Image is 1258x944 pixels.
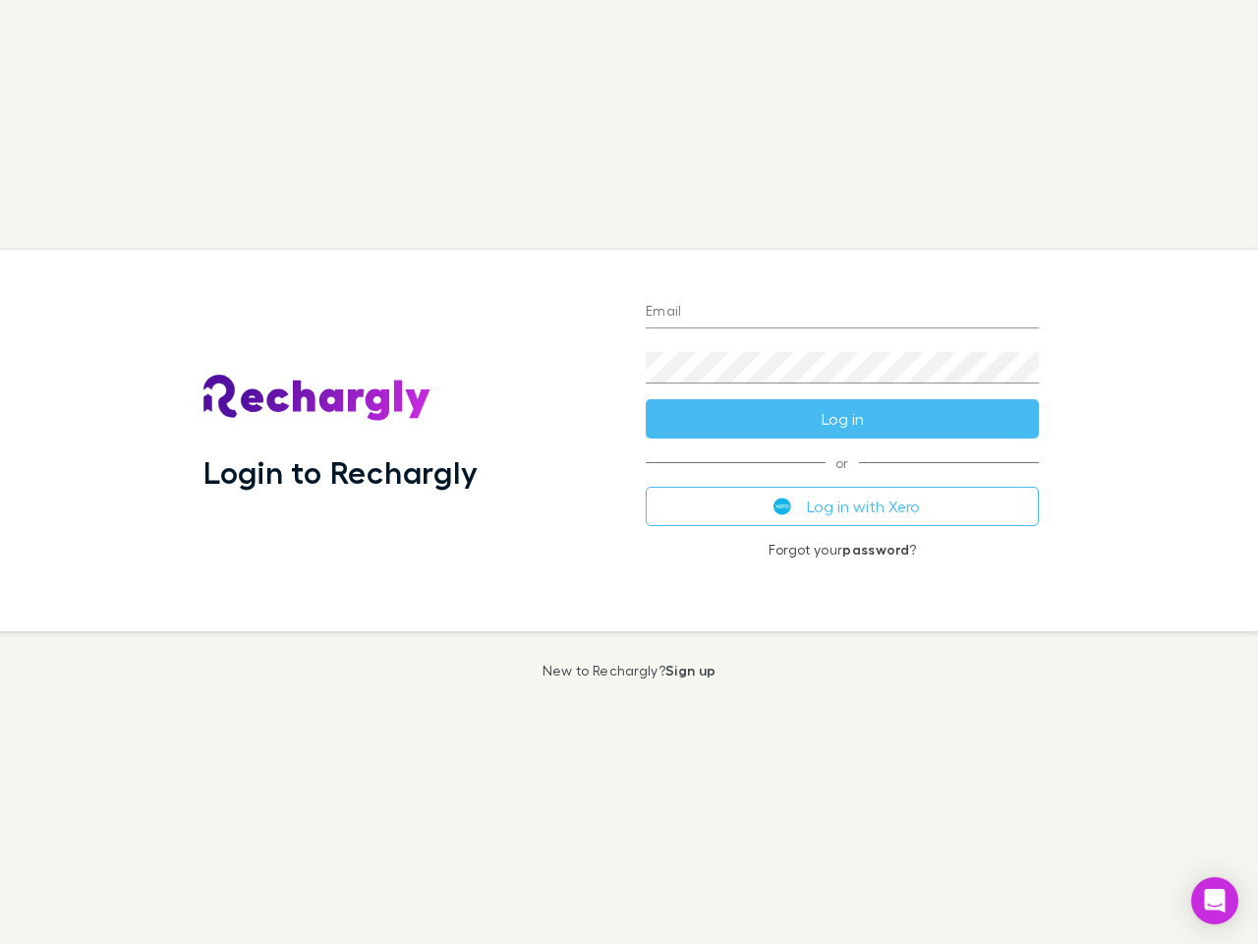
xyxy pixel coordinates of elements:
p: New to Rechargly? [543,663,716,678]
a: password [842,541,909,558]
img: Rechargly's Logo [203,375,431,422]
img: Xero's logo [773,498,791,515]
span: or [646,462,1039,463]
a: Sign up [665,662,715,678]
p: Forgot your ? [646,542,1039,558]
button: Log in with Xero [646,487,1039,526]
h1: Login to Rechargly [203,453,478,491]
button: Log in [646,399,1039,439]
div: Open Intercom Messenger [1191,877,1238,924]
